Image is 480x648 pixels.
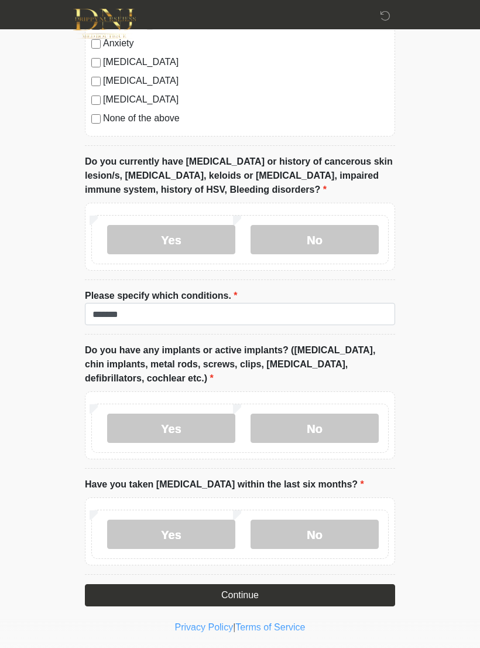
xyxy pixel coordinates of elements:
[85,343,395,386] label: Do you have any implants or active implants? ([MEDICAL_DATA], chin implants, metal rods, screws, ...
[251,414,379,443] label: No
[103,111,389,125] label: None of the above
[175,622,234,632] a: Privacy Policy
[107,225,235,254] label: Yes
[103,93,389,107] label: [MEDICAL_DATA]
[85,478,364,492] label: Have you taken [MEDICAL_DATA] within the last six months?
[107,414,235,443] label: Yes
[251,225,379,254] label: No
[103,55,389,69] label: [MEDICAL_DATA]
[85,584,395,606] button: Continue
[85,155,395,197] label: Do you currently have [MEDICAL_DATA] or history of cancerous skin lesion/s, [MEDICAL_DATA], keloi...
[91,58,101,67] input: [MEDICAL_DATA]
[103,74,389,88] label: [MEDICAL_DATA]
[91,114,101,124] input: None of the above
[251,520,379,549] label: No
[235,622,305,632] a: Terms of Service
[91,96,101,105] input: [MEDICAL_DATA]
[91,77,101,86] input: [MEDICAL_DATA]
[85,289,238,303] label: Please specify which conditions.
[233,622,235,632] a: |
[73,9,136,39] img: DNJ Med Boutique Logo
[107,520,235,549] label: Yes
